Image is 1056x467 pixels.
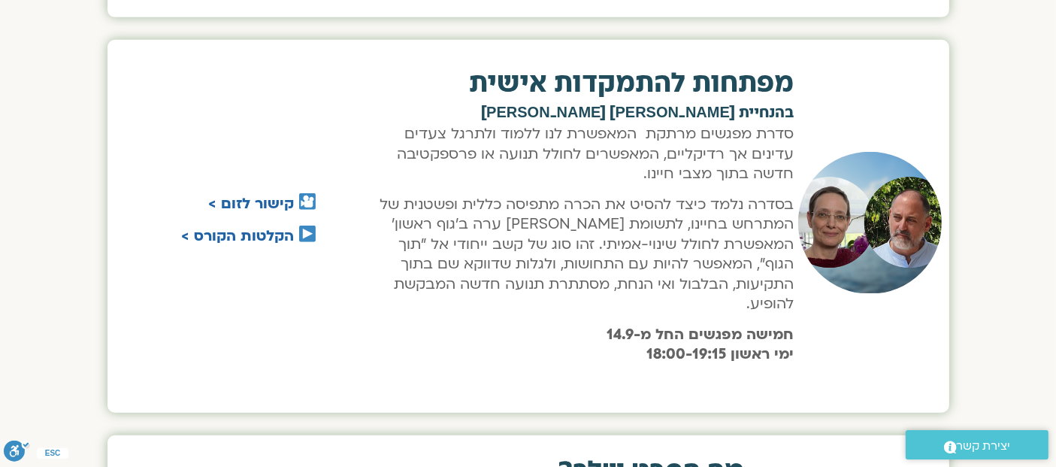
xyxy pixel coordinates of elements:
[181,226,294,246] a: הקלטות הקורס >
[370,195,794,314] p: בסדרה נלמד כיצד להסיט את הכרה מתפיסה כללית ופשטנית של המתרחש בחיינו, לתשומת [PERSON_NAME] ערה ב'ג...
[208,194,294,214] a: קישור לזום >
[299,226,316,242] img: ▶️
[370,124,794,183] p: סדרת מפגשים מרתקת המאפשרת לנו ללמוד ולתרגל צעדים עדינים אך רדיקליים, המאפשרים לחולל תנועה או פרספ...
[299,193,316,210] img: 🎦
[370,105,794,120] h2: בהנחיית [PERSON_NAME] [PERSON_NAME]
[906,430,1048,459] a: יצירת קשר
[607,325,794,364] b: חמישה מפגשים החל מ-14.9 ימי ראשון 18:00-19:15
[957,436,1011,456] span: יצירת קשר
[370,70,794,97] h2: מפתחות להתמקדות אישית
